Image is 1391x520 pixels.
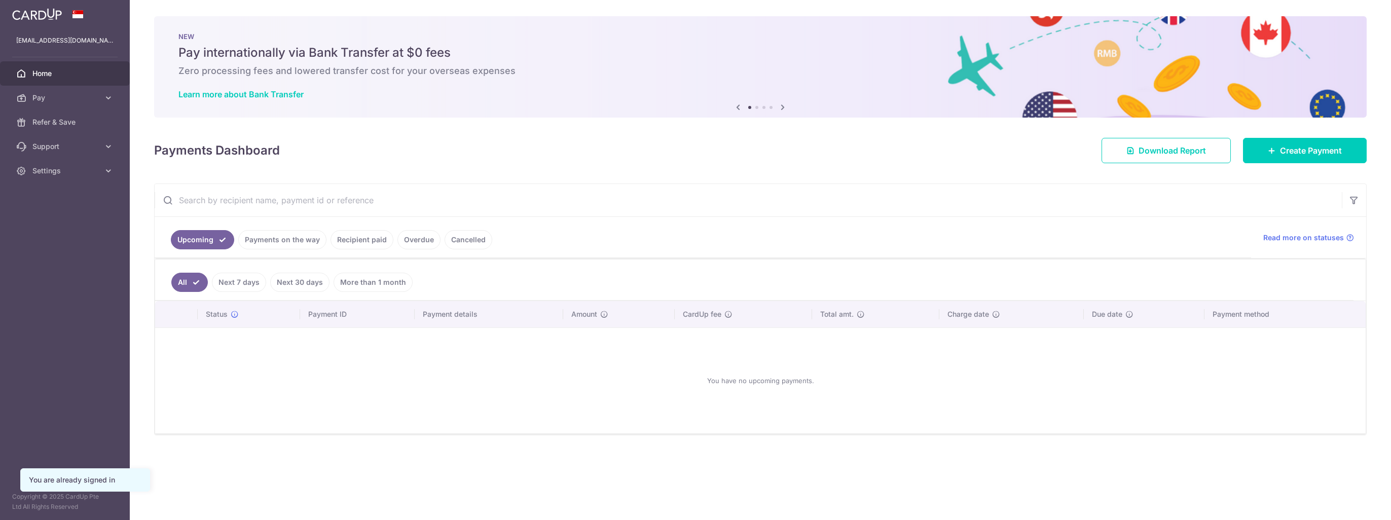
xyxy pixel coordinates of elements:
[32,141,99,152] span: Support
[167,336,1353,425] div: You have no upcoming payments.
[154,141,280,160] h4: Payments Dashboard
[178,45,1342,61] h5: Pay internationally via Bank Transfer at $0 fees
[171,230,234,249] a: Upcoming
[154,16,1367,118] img: Bank transfer banner
[1263,233,1354,243] a: Read more on statuses
[947,309,989,319] span: Charge date
[683,309,721,319] span: CardUp fee
[397,230,441,249] a: Overdue
[1280,144,1342,157] span: Create Payment
[415,301,563,327] th: Payment details
[1263,233,1344,243] span: Read more on statuses
[571,309,597,319] span: Amount
[212,273,266,292] a: Next 7 days
[32,93,99,103] span: Pay
[16,35,114,46] p: [EMAIL_ADDRESS][DOMAIN_NAME]
[32,166,99,176] span: Settings
[178,32,1342,41] p: NEW
[1204,301,1366,327] th: Payment method
[32,117,99,127] span: Refer & Save
[1243,138,1367,163] a: Create Payment
[300,301,415,327] th: Payment ID
[171,273,208,292] a: All
[331,230,393,249] a: Recipient paid
[1139,144,1206,157] span: Download Report
[238,230,326,249] a: Payments on the way
[155,184,1342,216] input: Search by recipient name, payment id or reference
[12,8,62,20] img: CardUp
[820,309,854,319] span: Total amt.
[178,89,304,99] a: Learn more about Bank Transfer
[178,65,1342,77] h6: Zero processing fees and lowered transfer cost for your overseas expenses
[334,273,413,292] a: More than 1 month
[1102,138,1231,163] a: Download Report
[445,230,492,249] a: Cancelled
[32,68,99,79] span: Home
[1092,309,1122,319] span: Due date
[29,475,141,485] div: You are already signed in
[206,309,228,319] span: Status
[270,273,330,292] a: Next 30 days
